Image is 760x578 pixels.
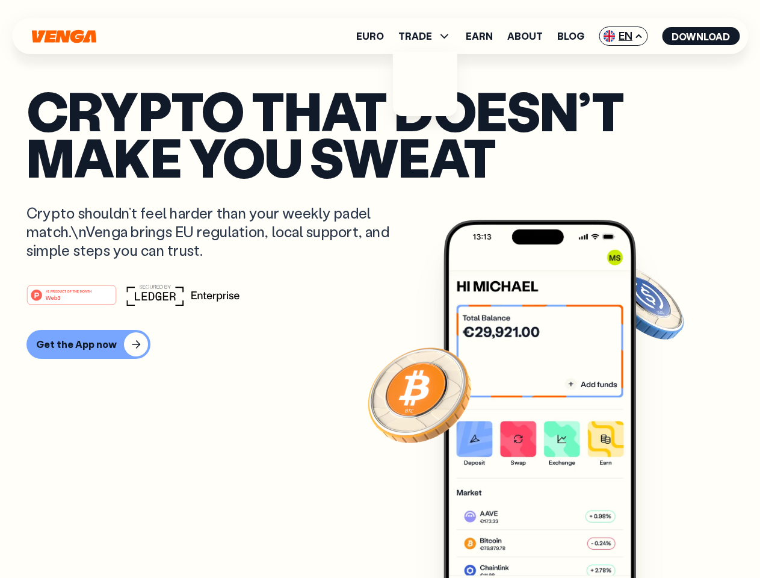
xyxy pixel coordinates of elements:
a: Earn [466,31,493,41]
a: Blog [557,31,584,41]
p: Crypto shouldn’t feel harder than your weekly padel match.\nVenga brings EU regulation, local sup... [26,204,407,260]
svg: Home [30,30,97,43]
p: Crypto that doesn’t make you sweat [26,87,734,179]
span: TRADE [398,29,451,43]
span: TRADE [398,31,432,41]
button: Get the App now [26,330,150,359]
a: Euro [356,31,384,41]
tspan: Web3 [46,294,61,300]
img: Bitcoin [365,340,474,449]
a: #1 PRODUCT OF THE MONTHWeb3 [26,292,117,308]
img: flag-uk [603,30,615,42]
tspan: #1 PRODUCT OF THE MONTH [46,289,91,293]
button: Download [662,27,740,45]
img: USDC coin [600,259,687,346]
span: EN [599,26,647,46]
a: Get the App now [26,330,734,359]
a: About [507,31,543,41]
div: Get the App now [36,338,117,350]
